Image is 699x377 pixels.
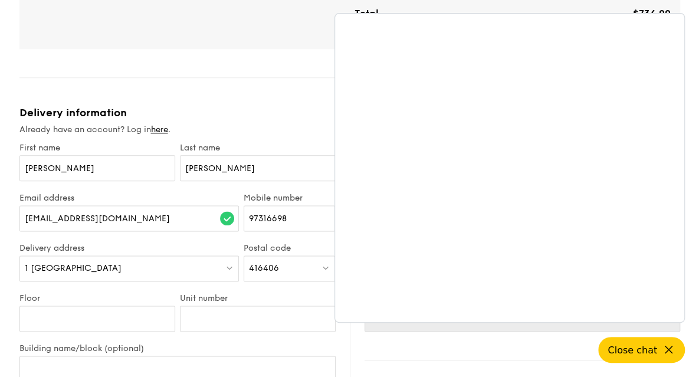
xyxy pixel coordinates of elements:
label: Email address [19,193,239,203]
img: icon-dropdown.fa26e9f9.svg [225,263,234,272]
label: Postal code [244,243,335,253]
span: Close chat [608,345,657,356]
label: Mobile number [244,193,335,203]
div: Already have an account? Log in . [19,124,336,136]
label: Unit number [180,293,336,303]
img: icon-success.f839ccf9.svg [220,211,234,225]
label: Last name [180,143,336,153]
span: Total [355,8,379,19]
span: 416406 [249,263,279,273]
img: icon-dropdown.fa26e9f9.svg [321,263,330,272]
span: 1 [GEOGRAPHIC_DATA] [25,263,122,273]
span: $734.00 [633,8,671,19]
span: Delivery information [19,106,127,119]
label: First name [19,143,175,153]
label: Floor [19,293,175,303]
a: here [151,124,168,135]
label: Building name/block (optional) [19,343,336,353]
label: Delivery address [19,243,239,253]
button: Close chat [598,337,685,363]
